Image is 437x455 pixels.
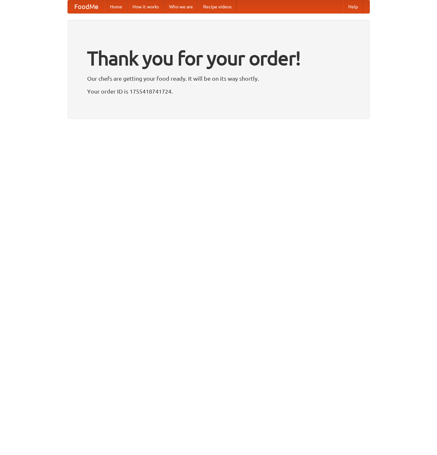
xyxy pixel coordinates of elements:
p: Our chefs are getting your food ready. It will be on its way shortly. [87,74,350,83]
a: FoodMe [68,0,105,13]
a: Home [105,0,127,13]
a: Who we are [164,0,198,13]
a: Help [343,0,363,13]
a: How it works [127,0,164,13]
p: Your order ID is 1755418741724. [87,86,350,96]
a: Recipe videos [198,0,237,13]
h1: Thank you for your order! [87,43,350,74]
